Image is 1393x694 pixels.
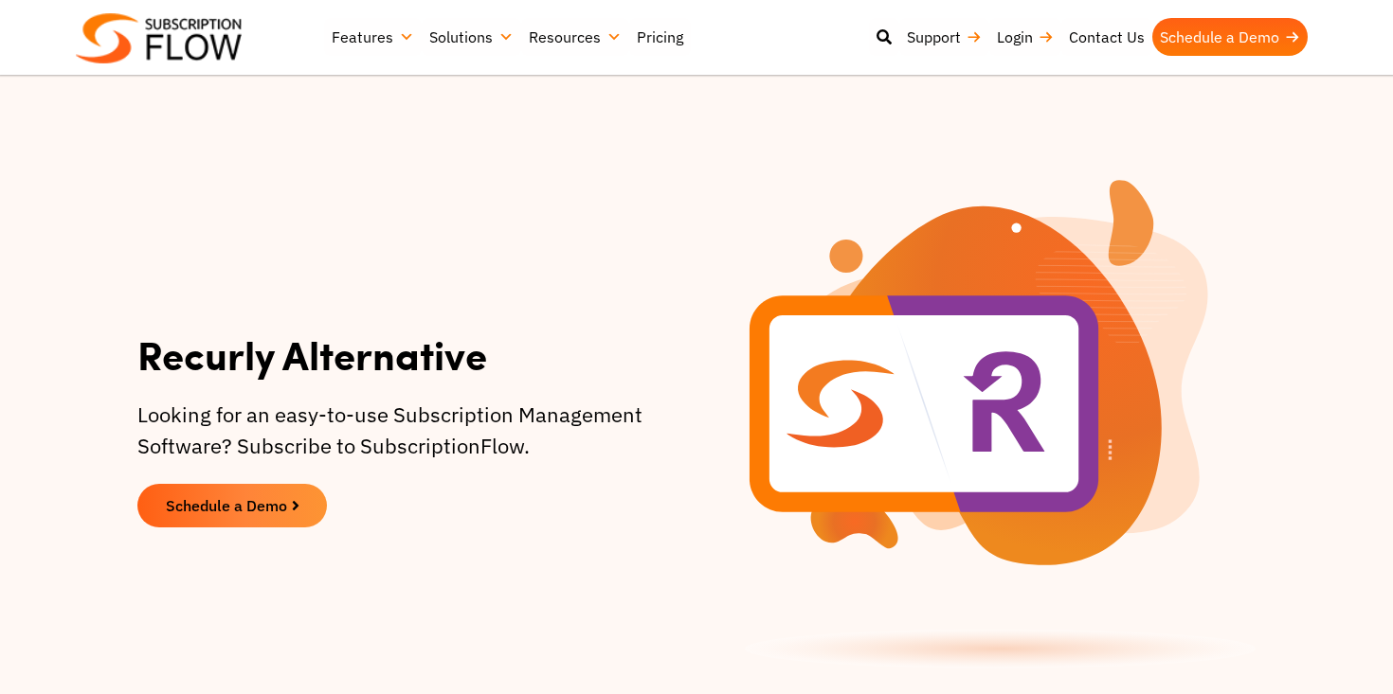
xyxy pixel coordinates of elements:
[137,329,687,380] h1: Recurly Alternative
[1061,18,1152,56] a: Contact Us
[1152,18,1308,56] a: Schedule a Demo
[76,13,242,63] img: Subscriptionflow
[899,18,989,56] a: Support
[324,18,422,56] a: Features
[422,18,521,56] a: Solutions
[629,18,691,56] a: Pricing
[137,484,327,527] a: Schedule a Demo
[137,399,687,461] p: Looking for an easy-to-use Subscription Management Software? Subscribe to SubscriptionFlow.
[521,18,629,56] a: Resources
[166,498,287,513] span: Schedule a Demo
[989,18,1061,56] a: Login
[706,151,1256,686] img: Recurly-alternative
